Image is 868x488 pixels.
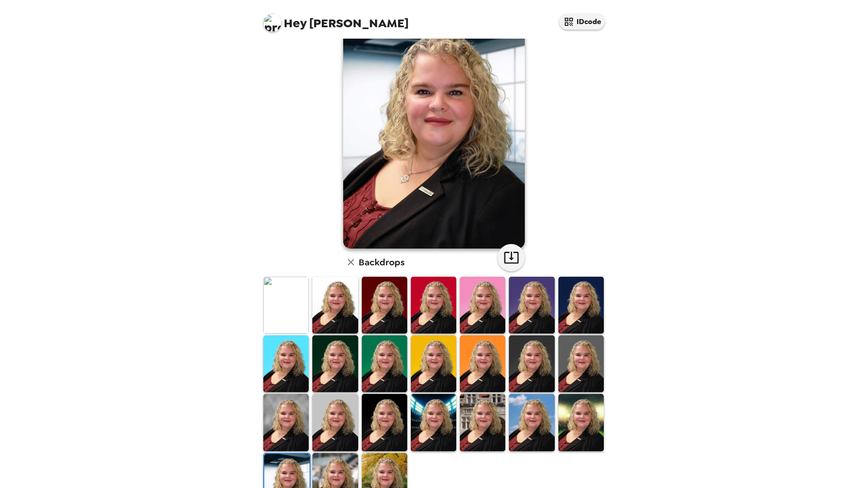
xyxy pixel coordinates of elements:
[559,14,605,30] button: IDcode
[284,15,306,31] span: Hey
[343,5,525,249] img: user
[263,9,409,30] span: [PERSON_NAME]
[263,277,309,334] img: Original
[359,255,404,269] h6: Backdrops
[263,14,281,32] img: profile pic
